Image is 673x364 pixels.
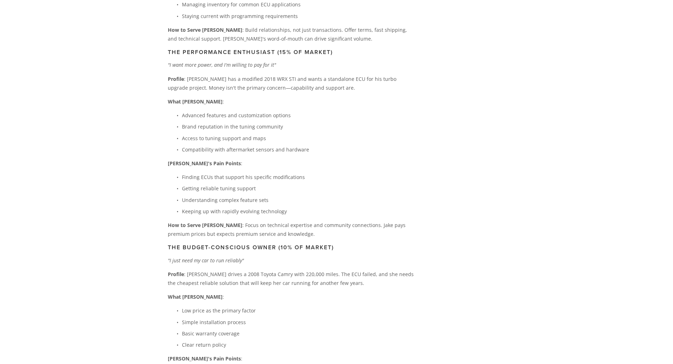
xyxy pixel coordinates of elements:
[182,145,415,154] p: Compatibility with aftermarket sensors and hardware
[168,257,244,264] em: "I just need my car to run reliably"
[182,329,415,338] p: Basic warranty coverage
[182,340,415,349] p: Clear return policy
[182,173,415,181] p: Finding ECUs that support his specific modifications
[182,318,415,327] p: Simple installation process
[182,122,415,131] p: Brand reputation in the tuning community
[168,355,241,362] strong: [PERSON_NAME]'s Pain Points
[168,222,242,228] strong: How to Serve [PERSON_NAME]
[182,111,415,120] p: Advanced features and customization options
[168,159,415,168] p: :
[168,292,415,301] p: :
[168,160,241,167] strong: [PERSON_NAME]'s Pain Points
[168,271,184,278] strong: Profile
[168,98,223,105] strong: What [PERSON_NAME]
[168,270,415,287] p: : [PERSON_NAME] drives a 2008 Toyota Camry with 220,000 miles. The ECU failed, and she needs the ...
[168,293,223,300] strong: What [PERSON_NAME]
[182,184,415,193] p: Getting reliable tuning support
[182,12,415,20] p: Staying current with programming requirements
[168,76,184,82] strong: Profile
[168,49,415,55] h3: The Performance Enthusiast (15% of market)
[168,354,415,363] p: :
[182,306,415,315] p: Low price as the primary factor
[182,207,415,216] p: Keeping up with rapidly evolving technology
[168,221,415,238] p: : Focus on technical expertise and community connections. Jake pays premium prices but expects pr...
[168,244,415,251] h3: The Budget-Conscious Owner (10% of market)
[168,74,415,92] p: : [PERSON_NAME] has a modified 2018 WRX STI and wants a standalone ECU for his turbo upgrade proj...
[168,61,276,68] em: "I want more power, and I'm willing to pay for it"
[168,26,242,33] strong: How to Serve [PERSON_NAME]
[168,97,415,106] p: :
[182,196,415,204] p: Understanding complex feature sets
[182,134,415,143] p: Access to tuning support and maps
[168,25,415,43] p: : Build relationships, not just transactions. Offer terms, fast shipping, and technical support. ...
